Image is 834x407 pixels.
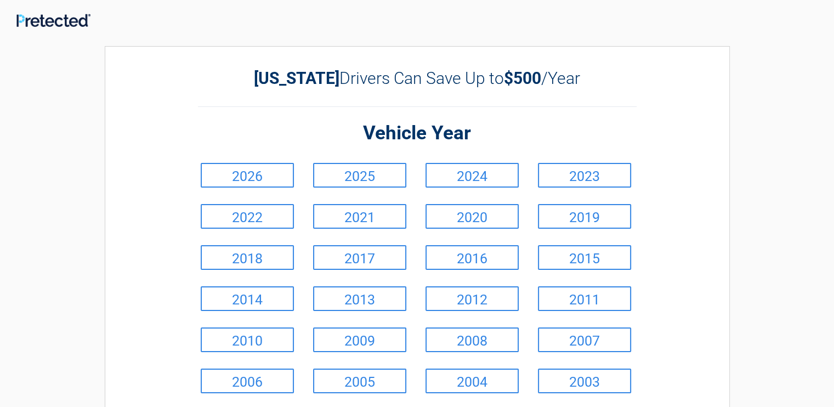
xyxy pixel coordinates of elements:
a: 2026 [201,163,294,188]
a: 2011 [538,286,631,311]
img: Main Logo [16,14,90,27]
a: 2010 [201,327,294,352]
a: 2015 [538,245,631,270]
a: 2007 [538,327,631,352]
a: 2003 [538,369,631,393]
b: $500 [504,69,541,88]
a: 2018 [201,245,294,270]
a: 2012 [425,286,519,311]
a: 2024 [425,163,519,188]
h2: Vehicle Year [198,121,637,146]
a: 2017 [313,245,406,270]
h2: Drivers Can Save Up to /Year [198,69,637,88]
a: 2022 [201,204,294,229]
a: 2009 [313,327,406,352]
a: 2019 [538,204,631,229]
a: 2008 [425,327,519,352]
a: 2025 [313,163,406,188]
a: 2020 [425,204,519,229]
a: 2014 [201,286,294,311]
a: 2006 [201,369,294,393]
a: 2005 [313,369,406,393]
a: 2021 [313,204,406,229]
b: [US_STATE] [254,69,339,88]
a: 2013 [313,286,406,311]
a: 2004 [425,369,519,393]
a: 2023 [538,163,631,188]
a: 2016 [425,245,519,270]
